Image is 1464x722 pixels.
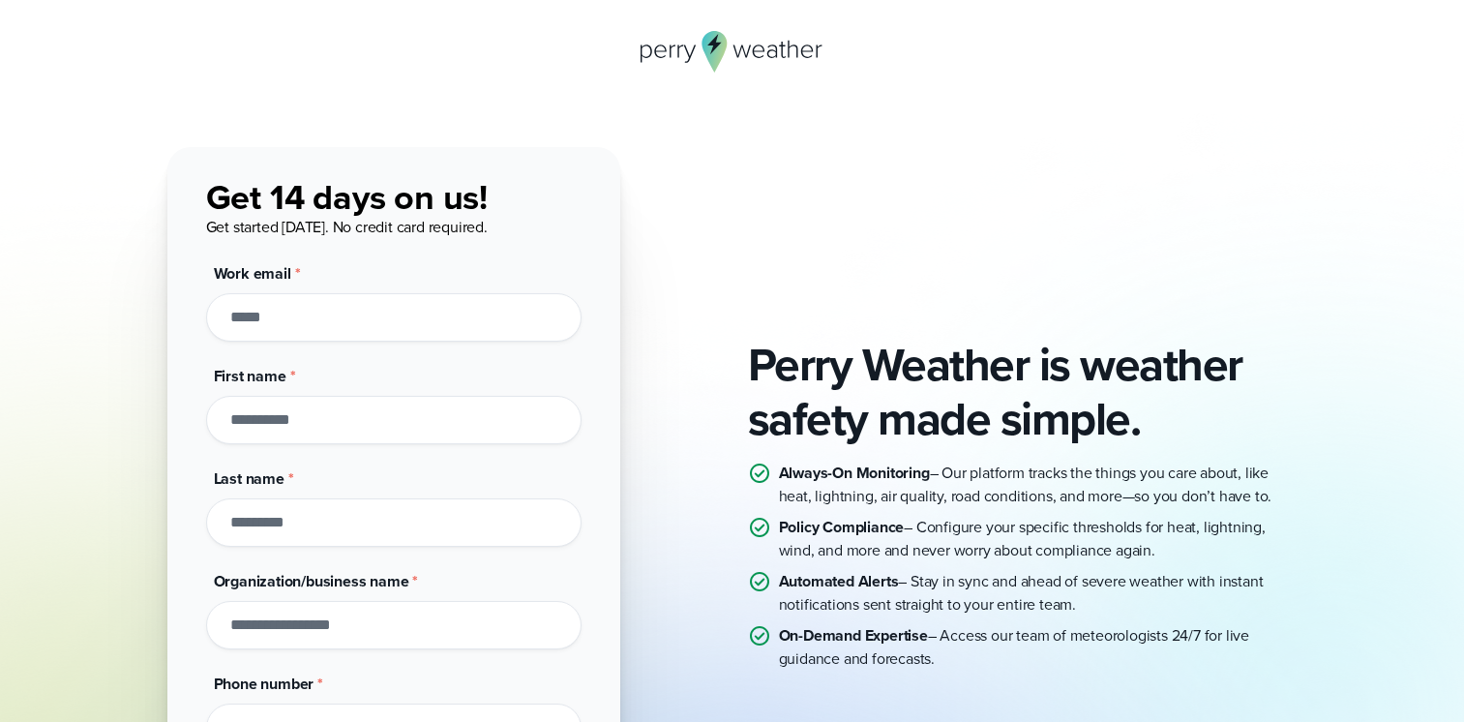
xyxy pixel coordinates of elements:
span: Get started [DATE]. No credit card required. [206,216,488,238]
strong: Always-On Monitoring [779,462,930,484]
p: – Access our team of meteorologists 24/7 for live guidance and forecasts. [779,624,1298,671]
span: Work email [214,262,291,285]
strong: Policy Compliance [779,516,905,538]
p: – Our platform tracks the things you care about, like heat, lightning, air quality, road conditio... [779,462,1298,508]
p: – Stay in sync and ahead of severe weather with instant notifications sent straight to your entir... [779,570,1298,617]
span: Get 14 days on us! [206,171,488,223]
h2: Perry Weather is weather safety made simple. [748,338,1298,446]
span: Organization/business name [214,570,409,592]
span: First name [214,365,286,387]
span: Phone number [214,673,314,695]
strong: Automated Alerts [779,570,899,592]
p: – Configure your specific thresholds for heat, lightning, wind, and more and never worry about co... [779,516,1298,562]
strong: On-Demand Expertise [779,624,928,647]
span: Last name [214,467,284,490]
